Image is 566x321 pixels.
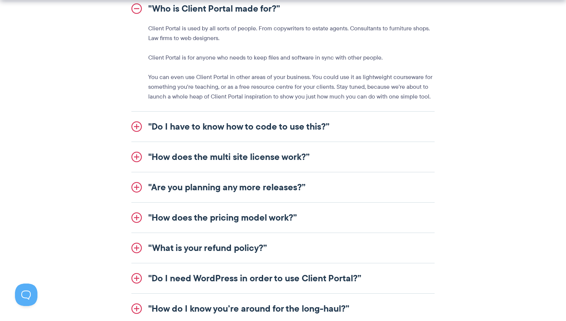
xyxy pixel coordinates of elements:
a: "How does the multi site license work?” [131,142,435,172]
p: You can even use Client Portal in other areas of your business. You could use it as lightweight c... [148,72,435,102]
p: Client Portal is for anyone who needs to keep files and software in sync with other people. [148,53,435,63]
a: "Do I have to know how to code to use this?” [131,112,435,142]
a: "Do I need WordPress in order to use Client Portal?” [131,263,435,293]
a: "Are you planning any more releases?” [131,172,435,202]
p: Client Portal is used by all sorts of people. From copywriters to estate agents. Consultants to f... [148,24,435,43]
a: "What is your refund policy?” [131,233,435,263]
iframe: Toggle Customer Support [15,284,37,306]
a: "How does the pricing model work?” [131,203,435,233]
